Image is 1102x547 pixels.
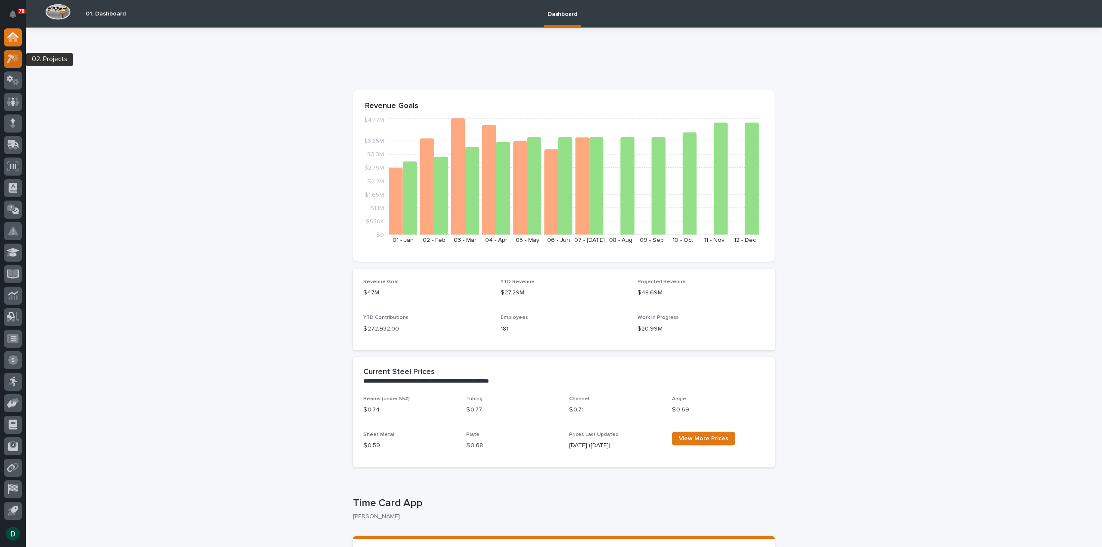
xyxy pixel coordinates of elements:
button: Notifications [4,5,22,23]
text: 10 - Oct [672,237,693,243]
tspan: $1.1M [370,205,384,211]
text: 03 - Mar [454,237,477,243]
p: Revenue Goals [365,102,763,111]
p: $ 0.71 [569,405,662,414]
p: $27.29M [501,288,628,297]
tspan: $3.85M [364,138,384,144]
p: $47M [363,288,490,297]
tspan: $2.2M [367,178,384,184]
p: Time Card App [353,497,771,510]
text: 11 - Nov [704,237,724,243]
p: $20.99M [638,324,765,334]
text: 09 - Sep [640,237,664,243]
tspan: $550K [366,218,384,224]
a: View More Prices [672,432,735,445]
text: 06 - Jun [547,237,570,243]
h2: Current Steel Prices [363,368,435,377]
span: Plate [466,432,480,437]
span: Beams (under 55#) [363,396,410,402]
p: [PERSON_NAME] [353,513,768,520]
h2: 01. Dashboard [86,10,126,18]
text: 02 - Feb [423,237,446,243]
span: Work in Progress [638,315,679,320]
p: $ 0.69 [672,405,765,414]
text: 01 - Jan [393,237,414,243]
span: Revenue Goal [363,279,399,284]
span: Prices Last Updated [569,432,619,437]
span: View More Prices [679,436,728,442]
p: $ 0.74 [363,405,456,414]
span: Sheet Metal [363,432,394,437]
button: users-avatar [4,525,22,543]
img: Workspace Logo [45,4,71,20]
div: Notifications78 [11,10,22,24]
p: 78 [19,8,25,14]
span: Tubing [466,396,483,402]
span: Channel [569,396,589,402]
p: $ 272,932.00 [363,324,490,334]
text: 04 - Apr [485,237,508,243]
p: [DATE] ([DATE]) [569,441,662,450]
span: Employees [501,315,528,320]
span: YTD Contributions [363,315,409,320]
p: 181 [501,324,628,334]
text: 05 - May [516,237,539,243]
tspan: $0 [376,232,384,238]
tspan: $4.77M [364,117,384,123]
tspan: $3.3M [367,151,384,158]
text: 08 - Aug [609,237,632,243]
p: $48.69M [638,288,765,297]
p: $ 0.59 [363,441,456,450]
p: $ 0.68 [466,441,559,450]
tspan: $1.65M [365,192,384,198]
span: YTD Revenue [501,279,535,284]
text: 12 - Dec [734,237,756,243]
tspan: $2.75M [364,165,384,171]
span: Angle [672,396,686,402]
text: 07 - [DATE] [574,237,605,243]
span: Projected Revenue [638,279,686,284]
p: $ 0.77 [466,405,559,414]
